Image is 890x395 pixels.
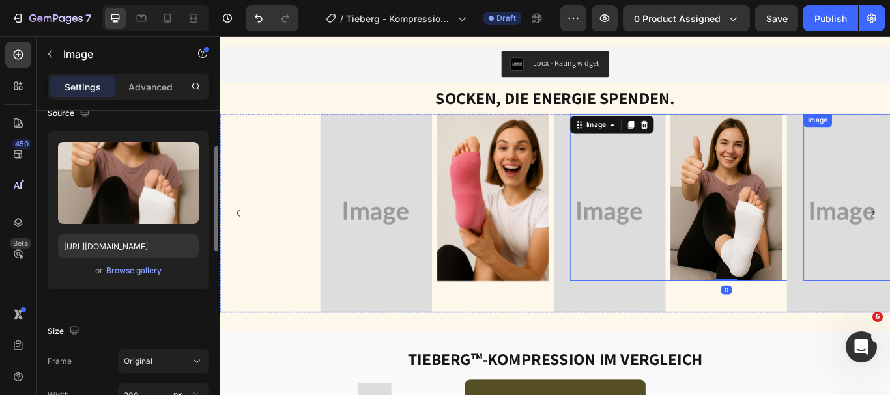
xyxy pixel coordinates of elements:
button: Browse gallery [106,264,162,277]
img: preview-image [58,142,199,224]
img: 300x533 [661,90,791,321]
div: Image [683,92,711,104]
span: Tieberg - Kompressionssocken [346,12,452,25]
span: Original [124,355,152,367]
div: 450 [12,139,31,149]
div: Source [48,105,93,122]
span: / [340,12,343,25]
input: https://example.com/image.jpg [58,234,199,258]
div: Beta [10,238,31,249]
span: Draft [496,12,516,24]
img: gempages_490884928016221026-eb0a8887-2fd1-4bba-b1db-6bb8429a5363.png [253,90,383,286]
img: gempages_490884928016221026-82cc79e1-67e9-4259-8b60-e5af63d24c47.png [525,90,655,286]
iframe: Intercom live chat [846,331,877,362]
h2: Tieberg™-Kompression im Vergleich [75,362,707,390]
p: Advanced [128,80,173,94]
button: 7 [5,5,97,31]
span: Save [766,13,788,24]
div: Image [424,98,452,109]
span: or [95,263,103,279]
button: Publish [803,5,858,31]
div: Size [48,323,82,340]
p: Settings [65,80,101,94]
p: 7 [85,10,91,26]
span: 0 product assigned [634,12,721,25]
button: Carousel Next Arrow [751,196,771,217]
label: Frame [48,355,72,367]
div: Undo/Redo [246,5,298,31]
button: 0 product assigned [623,5,750,31]
div: Browse gallery [106,265,162,277]
button: Original [118,349,209,373]
img: 300x533 [389,90,519,321]
iframe: Design area [220,36,890,395]
p: Image [63,46,174,62]
div: Publish [814,12,847,25]
span: 6 [872,312,883,322]
button: Save [755,5,798,31]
